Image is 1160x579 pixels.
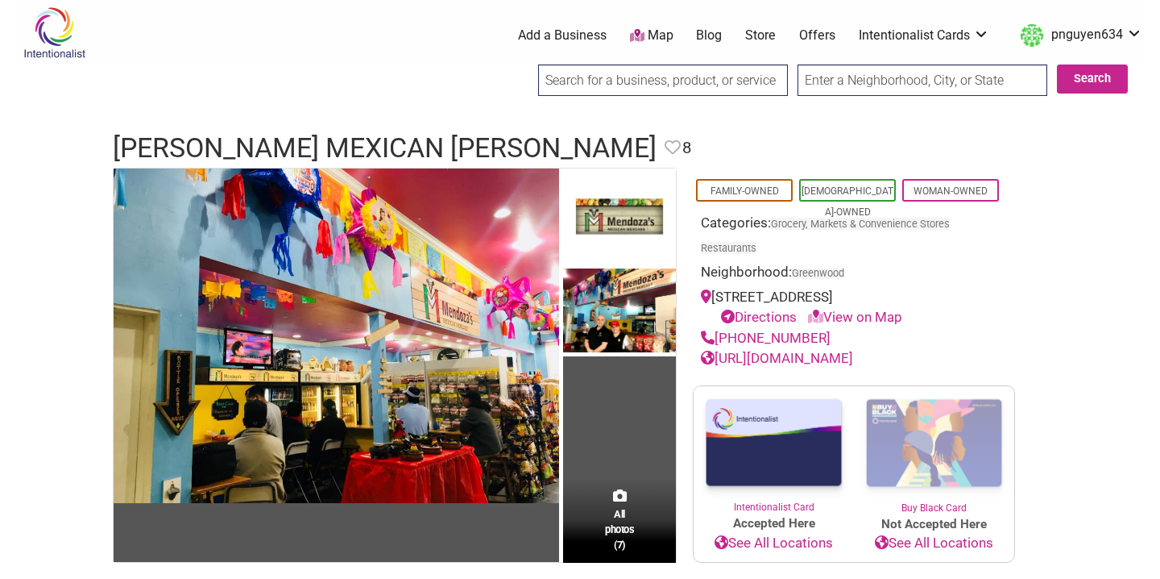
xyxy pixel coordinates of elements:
span: All photos (7) [605,506,634,552]
a: Woman-Owned [913,185,988,197]
input: Search for a business, product, or service [538,65,788,96]
a: Add a Business [518,27,607,44]
a: Map [630,27,673,45]
a: Intentionalist Card [694,386,854,514]
a: Blog [696,27,722,44]
a: Offers [799,27,835,44]
div: Categories: [701,213,1007,263]
div: [STREET_ADDRESS] [701,287,1007,328]
img: Intentionalist [16,6,93,59]
img: Intentionalist Card [694,386,854,500]
button: Search [1057,65,1128,94]
a: See All Locations [694,533,854,554]
span: Accepted Here [694,514,854,533]
h1: [PERSON_NAME] Mexican [PERSON_NAME] [113,129,657,168]
a: Family-Owned [710,185,779,197]
input: Enter a Neighborhood, City, or State [797,65,1047,96]
a: Intentionalist Cards [859,27,989,44]
a: pnguyen634 [1013,21,1142,50]
a: [DEMOGRAPHIC_DATA]-Owned [802,185,893,218]
a: Grocery, Markets & Convenience Stores [771,218,950,230]
div: Neighborhood: [701,262,1007,287]
a: [URL][DOMAIN_NAME] [701,350,853,366]
a: See All Locations [854,533,1014,554]
a: Buy Black Card [854,386,1014,515]
a: [PHONE_NUMBER] [701,330,831,346]
span: 8 [682,135,691,160]
a: View on Map [808,309,902,325]
span: Not Accepted Here [854,515,1014,534]
img: Buy Black Card [854,386,1014,501]
span: Greenwood [792,269,844,279]
i: Favorite [665,140,681,156]
a: Store [745,27,776,44]
a: Directions [721,309,797,325]
a: Restaurants [701,242,756,254]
